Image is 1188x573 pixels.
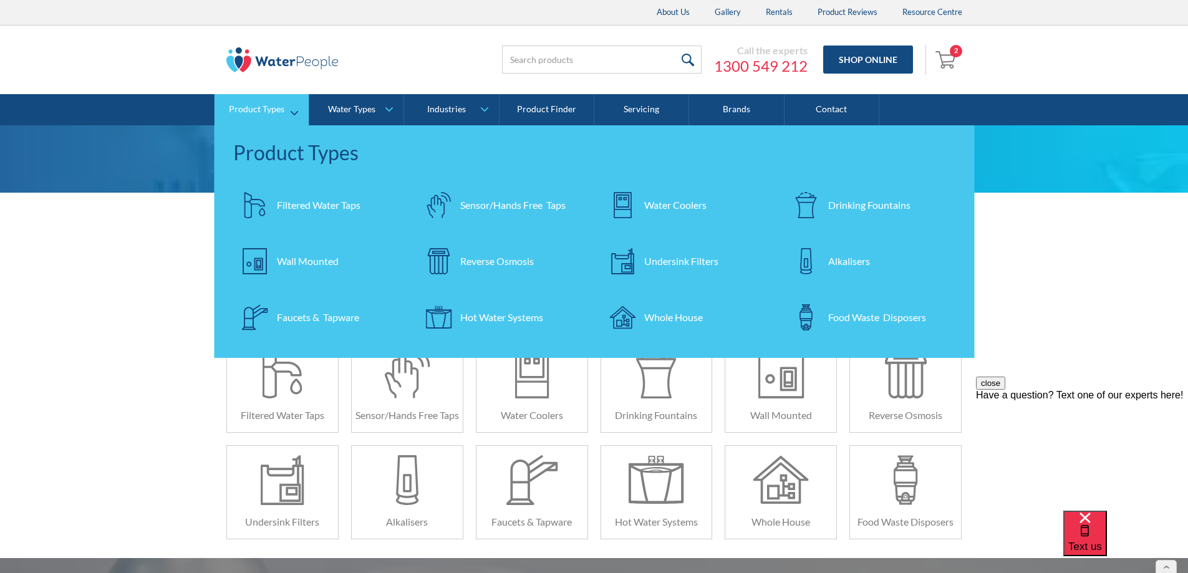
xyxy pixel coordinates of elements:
h6: Faucets & Tapware [476,514,587,529]
div: Water Types [328,104,375,115]
h6: Undersink Filters [227,514,338,529]
a: Brands [689,94,784,125]
a: Servicing [594,94,689,125]
h6: Reverse Osmosis [850,408,961,423]
h6: Wall Mounted [725,408,836,423]
iframe: podium webchat widget prompt [976,377,1188,526]
div: Product Types [233,138,956,168]
h6: Water Coolers [476,408,587,423]
a: Drinking Fountains [601,339,713,433]
nav: Product Types [215,125,975,358]
div: Industries [427,104,466,115]
h6: Whole House [725,514,836,529]
a: Water Coolers [601,183,772,227]
a: Shop Online [823,46,913,74]
a: Sensor/Hands Free Taps [351,339,463,433]
a: Filtered Water Taps [226,339,339,433]
div: Whole House [644,310,703,325]
div: 2 [950,45,962,57]
div: Food Waste Disposers [828,310,926,325]
div: Faucets & Tapware [277,310,359,325]
a: Hot Water Systems [601,445,713,539]
a: Food Waste Disposers [849,445,962,539]
a: Reverse Osmosis [417,239,588,283]
div: Alkalisers [828,254,870,269]
img: The Water People [226,47,339,72]
div: Wall Mounted [277,254,339,269]
a: Alkalisers [785,239,956,283]
h6: Hot Water Systems [601,514,712,529]
div: Reverse Osmosis [460,254,534,269]
input: Search products [502,46,702,74]
a: Sensor/Hands Free Taps [417,183,588,227]
div: Drinking Fountains [828,198,910,213]
a: Hot Water Systems [417,296,588,339]
div: Water Coolers [644,198,707,213]
a: Alkalisers [351,445,463,539]
h6: Alkalisers [352,514,463,529]
a: Wall Mounted [233,239,405,283]
div: Sensor/Hands Free Taps [460,198,566,213]
a: Industries [404,94,498,125]
a: Faucets & Tapware [233,296,405,339]
a: Undersink Filters [601,239,772,283]
a: Product Types [215,94,309,125]
a: Drinking Fountains [785,183,956,227]
a: Food Waste Disposers [785,296,956,339]
h6: Drinking Fountains [601,408,712,423]
h6: Filtered Water Taps [227,408,338,423]
div: Hot Water Systems [460,310,543,325]
div: Undersink Filters [644,254,718,269]
a: Undersink Filters [226,445,339,539]
a: Filtered Water Taps [233,183,405,227]
a: Contact [785,94,879,125]
a: Wall Mounted [725,339,837,433]
a: Faucets & Tapware [476,445,588,539]
a: Open cart containing 2 items [932,45,962,75]
img: shopping cart [935,49,959,69]
a: Whole House [601,296,772,339]
a: Product Finder [500,94,594,125]
a: Water Coolers [476,339,588,433]
a: Whole House [725,445,837,539]
a: Water Types [309,94,403,125]
div: Filtered Water Taps [277,198,360,213]
a: Reverse Osmosis [849,339,962,433]
a: 1300 549 212 [714,57,808,75]
div: Call the experts [714,44,808,57]
iframe: podium webchat widget bubble [1063,511,1188,573]
h6: Sensor/Hands Free Taps [352,408,463,423]
h6: Food Waste Disposers [850,514,961,529]
div: Product Types [229,104,284,115]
